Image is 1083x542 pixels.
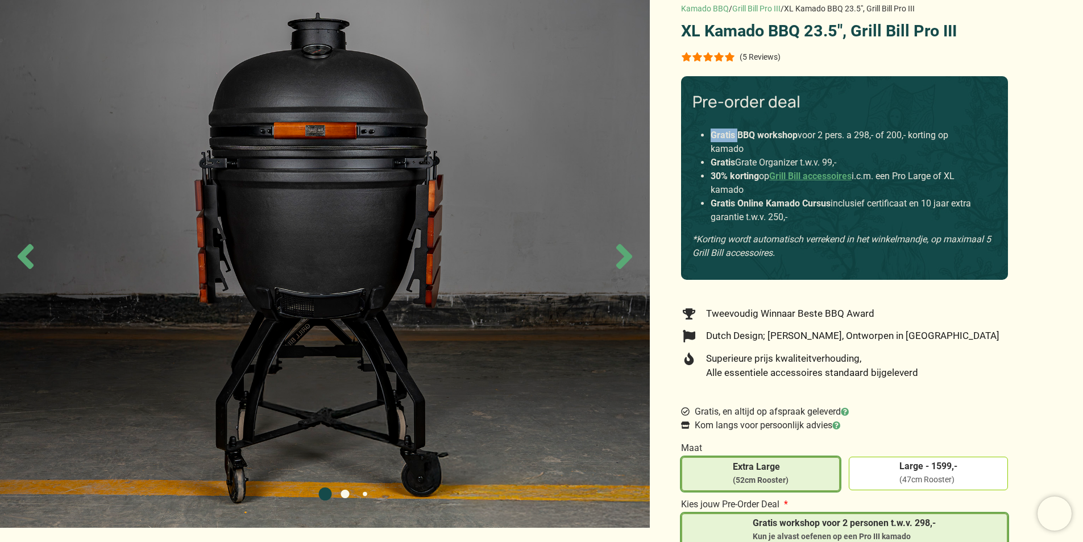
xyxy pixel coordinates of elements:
span: XL Kamado BBQ 23.5″, Grill Bill Pro III [784,4,915,13]
span: Superieure prijs kwaliteitverhouding, Alle essentiele accessoires standaard bijgeleverd [703,351,918,380]
span: / [781,4,784,13]
a: Grill Bill accessoires [769,171,852,181]
em: *Korting wordt automatisch verrekend in het winkelmandje, op maximaal 5 Grill Bill accessoires. [692,234,991,258]
span: Gratis workshop voor 2 personen t.w.v. 298,- [753,519,936,528]
strong: Gratis Online Kamado Cursus [711,198,831,209]
nav: breadcrumbs [681,3,915,15]
span: Maat [681,444,702,453]
span: Gratis, en altijd op afspraak geleverd [692,405,849,419]
div: (52cm Rooster) [733,475,789,486]
a: Kom langs voor persoonlijk advies [681,419,840,432]
span: Tweevoudig Winnaar Beste BBQ Award [703,307,874,321]
h3: Pre-order deal [692,92,997,111]
span: Extra Large [733,462,789,471]
h1: XL Kamado BBQ 23.5″, Grill Bill Pro III [681,23,1008,39]
a: Grill Bill Pro III [732,4,781,13]
p: (5 Reviews) [740,52,781,61]
span: / [729,4,732,13]
li: Grate Organizer t.w.v. 99,- [711,156,978,169]
span: Large - 1599,- [899,462,957,471]
iframe: Brevo live chat [1038,497,1072,531]
strong: Gratis [711,157,735,168]
span: Dutch Design; [PERSON_NAME], Ontworpen in [GEOGRAPHIC_DATA] [703,329,999,344]
strong: 30% korting [711,171,759,181]
li: inclusief certificaat en 10 jaar extra garantie t.w.v. 250,- [711,197,978,224]
span: Go to slide 3 [363,491,367,496]
span: Kom langs voor persoonlijk advies [692,419,840,432]
a: Kamado BBQ [681,4,729,13]
li: voor 2 pers. a 298,- of 200,- korting op kamado [711,129,978,156]
span: Kies jouw Pre-Order Deal [681,500,779,509]
strong: Gratis BBQ workshop [711,130,798,140]
span: Previous slide [6,237,45,276]
span: Go to slide 2 [341,489,349,498]
a: Gratis, en altijd op afspraak geleverd [681,405,849,419]
div: (47cm Rooster) [899,474,957,486]
span: Go to slide 1 [318,487,331,500]
span: Next slide [604,237,644,276]
li: op i.c.m. een Pro Large of XL kamado [711,169,978,197]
